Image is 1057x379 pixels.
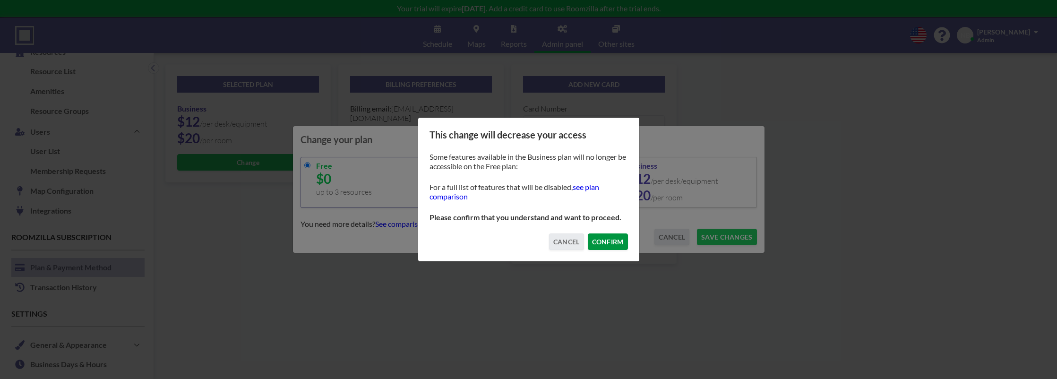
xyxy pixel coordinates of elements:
[430,182,599,201] a: see plan comparison
[430,152,628,171] p: Some features available in the Business plan will no longer be accessible on the Free plan:
[430,213,621,222] strong: Please confirm that you understand and want to proceed.
[588,233,628,250] button: CONFIRM
[430,129,628,141] h3: This change will decrease your access
[430,182,628,201] p: For a full list of features that will be disabled,
[549,233,584,250] button: CANCEL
